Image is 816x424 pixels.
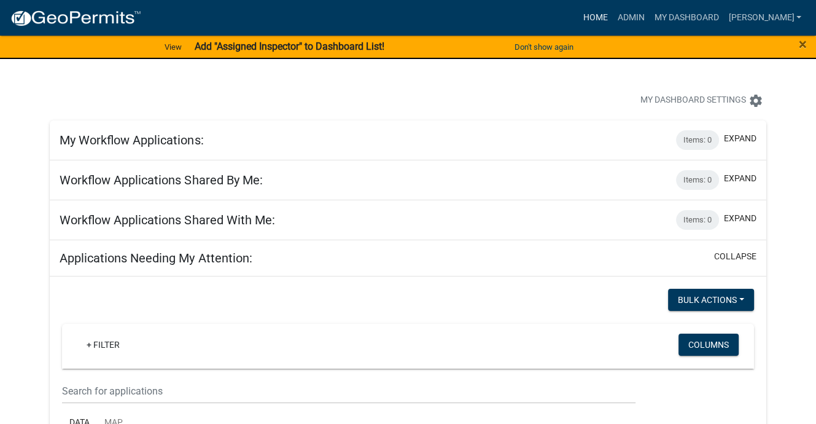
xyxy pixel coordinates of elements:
a: + Filter [77,334,130,356]
a: [PERSON_NAME] [723,6,806,29]
button: Columns [678,334,739,356]
h5: Workflow Applications Shared With Me: [60,213,274,227]
button: expand [724,172,756,185]
i: settings [748,93,763,108]
a: My Dashboard [649,6,723,29]
button: collapse [714,250,756,263]
a: Home [578,6,612,29]
button: expand [724,132,756,145]
h5: Workflow Applications Shared By Me: [60,173,262,187]
div: Items: 0 [676,130,719,150]
h5: My Workflow Applications: [60,133,203,147]
a: Admin [612,6,649,29]
input: Search for applications [62,379,635,404]
button: Close [799,37,807,52]
button: My Dashboard Settingssettings [631,88,773,112]
button: expand [724,212,756,225]
div: Items: 0 [676,170,719,190]
a: View [160,37,187,57]
span: × [799,36,807,53]
strong: Add "Assigned Inspector" to Dashboard List! [194,41,384,52]
button: Bulk Actions [668,289,754,311]
div: Items: 0 [676,210,719,230]
button: Don't show again [510,37,578,57]
h5: Applications Needing My Attention: [60,251,252,265]
span: My Dashboard Settings [640,93,746,108]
